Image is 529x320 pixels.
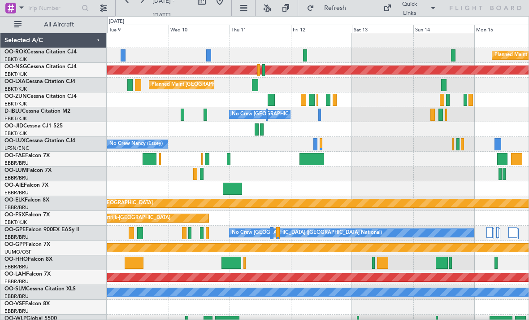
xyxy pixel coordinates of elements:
button: Quick Links [379,1,441,15]
a: EBKT/KJK [4,56,27,63]
a: OO-VSFFalcon 8X [4,301,50,307]
span: OO-LUX [4,138,26,144]
a: EBKT/KJK [4,71,27,78]
div: [DATE] [109,18,124,26]
a: EBKT/KJK [4,115,27,122]
div: Fri 12 [291,25,352,33]
span: OO-JID [4,123,23,129]
span: OO-GPE [4,227,26,232]
button: All Aircraft [10,18,97,32]
a: EBBR/BRU [4,175,29,181]
a: EBBR/BRU [4,293,29,300]
a: EBBR/BRU [4,263,29,270]
a: EBBR/BRU [4,308,29,315]
a: D-IBLUCessna Citation M2 [4,109,70,114]
a: OO-JIDCessna CJ1 525 [4,123,63,129]
a: OO-GPEFalcon 900EX EASy II [4,227,79,232]
a: OO-SLMCessna Citation XLS [4,286,76,292]
a: OO-FAEFalcon 7X [4,153,50,158]
a: LFSN/ENC [4,145,29,152]
a: UUMO/OSF [4,249,31,255]
span: OO-SLM [4,286,26,292]
a: EBKT/KJK [4,130,27,137]
span: OO-LUM [4,168,27,173]
a: OO-ELKFalcon 8X [4,197,49,203]
div: Planned Maint [GEOGRAPHIC_DATA] ([GEOGRAPHIC_DATA] National) [152,78,314,92]
a: OO-LUXCessna Citation CJ4 [4,138,75,144]
button: Refresh [303,1,356,15]
span: OO-VSF [4,301,25,307]
div: No Crew Nancy (Essey) [109,137,163,151]
a: OO-ZUNCessna Citation CJ4 [4,94,77,99]
div: Wed 10 [169,25,230,33]
a: EBBR/BRU [4,278,29,285]
div: Thu 11 [230,25,291,33]
a: OO-AIEFalcon 7X [4,183,48,188]
a: OO-FSXFalcon 7X [4,212,50,218]
div: Sun 14 [413,25,475,33]
div: No Crew [GEOGRAPHIC_DATA] ([GEOGRAPHIC_DATA] National) [232,226,382,240]
span: OO-HHO [4,257,28,262]
span: OO-GPP [4,242,26,247]
span: OO-FAE [4,153,25,158]
a: EBKT/KJK [4,219,27,226]
span: OO-ZUN [4,94,27,99]
a: OO-NSGCessna Citation CJ4 [4,64,77,70]
a: EBBR/BRU [4,189,29,196]
a: OO-HHOFalcon 8X [4,257,52,262]
div: No Crew [GEOGRAPHIC_DATA] ([GEOGRAPHIC_DATA] National) [232,108,382,121]
a: OO-LUMFalcon 7X [4,168,52,173]
span: All Aircraft [23,22,95,28]
span: OO-FSX [4,212,25,218]
div: Sat 13 [352,25,413,33]
a: OO-GPPFalcon 7X [4,242,50,247]
span: OO-ROK [4,49,27,55]
a: EBKT/KJK [4,86,27,92]
span: OO-AIE [4,183,24,188]
a: OO-LAHFalcon 7X [4,272,51,277]
span: D-IBLU [4,109,22,114]
span: OO-LXA [4,79,26,84]
span: OO-LAH [4,272,26,277]
input: Trip Number [27,1,79,15]
div: Planned Maint Kortrijk-[GEOGRAPHIC_DATA] [66,211,170,225]
span: OO-ELK [4,197,25,203]
a: EBKT/KJK [4,101,27,107]
span: Refresh [316,5,354,11]
div: Tue 9 [107,25,169,33]
a: EBBR/BRU [4,234,29,241]
a: OO-LXACessna Citation CJ4 [4,79,75,84]
a: OO-ROKCessna Citation CJ4 [4,49,77,55]
span: OO-NSG [4,64,27,70]
a: EBBR/BRU [4,204,29,211]
a: EBBR/BRU [4,160,29,167]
